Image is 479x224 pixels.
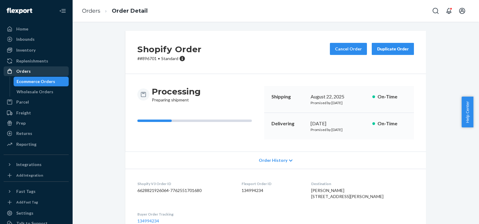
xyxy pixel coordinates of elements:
div: Orders [16,68,31,74]
a: Add Integration [4,172,69,179]
button: Open Search Box [430,5,442,17]
div: August 22, 2025 [311,93,368,100]
div: Duplicate Order [377,46,409,52]
div: Parcel [16,99,29,105]
h2: Shopify Order [137,43,202,56]
a: Add Fast Tag [4,199,69,206]
button: Integrations [4,160,69,169]
div: Returns [16,130,32,136]
div: Inventory [16,47,36,53]
span: Standard [161,56,178,61]
a: 134994234 [137,218,159,223]
div: Replenishments [16,58,48,64]
div: Inbounds [16,36,35,42]
a: Wholesale Orders [14,87,69,97]
a: Returns [4,129,69,138]
button: Cancel Order [330,43,367,55]
a: Order Detail [112,8,148,14]
p: # #896701 [137,56,202,62]
a: Home [4,24,69,34]
button: Close Navigation [57,5,69,17]
div: Add Integration [16,173,43,178]
button: Fast Tags [4,187,69,196]
a: Settings [4,208,69,218]
p: Promised by [DATE] [311,127,368,132]
p: Delivering [271,120,306,127]
p: On-Time [377,93,407,100]
dt: Buyer Order Tracking [137,212,232,217]
div: Preparing shipment [152,86,201,103]
div: Ecommerce Orders [17,78,55,85]
a: Replenishments [4,56,69,66]
div: Fast Tags [16,188,36,194]
span: • [158,56,160,61]
dt: Shopify V3 Order ID [137,181,232,186]
div: Home [16,26,28,32]
p: Shipping [271,93,306,100]
a: Prep [4,118,69,128]
a: Freight [4,108,69,118]
a: Inbounds [4,34,69,44]
h3: Processing [152,86,201,97]
div: Add Fast Tag [16,200,38,205]
p: On-Time [377,120,407,127]
div: Integrations [16,162,42,168]
a: Ecommerce Orders [14,77,69,86]
div: Wholesale Orders [17,89,53,95]
div: Settings [16,210,33,216]
dt: Destination [311,181,414,186]
p: Promised by [DATE] [311,100,368,105]
button: Open account menu [456,5,468,17]
span: Order History [259,157,287,163]
a: Parcel [4,97,69,107]
div: Prep [16,120,26,126]
img: Flexport logo [7,8,32,14]
dd: 6628821926064-7762551701680 [137,187,232,194]
button: Help Center [462,97,473,127]
div: Freight [16,110,31,116]
div: [DATE] [311,120,368,127]
dd: 134994234 [242,187,302,194]
ol: breadcrumbs [77,2,152,20]
a: Orders [4,66,69,76]
div: Reporting [16,141,36,147]
a: Reporting [4,139,69,149]
a: Inventory [4,45,69,55]
button: Open notifications [443,5,455,17]
a: Orders [82,8,100,14]
span: [PERSON_NAME] [STREET_ADDRESS][PERSON_NAME] [311,188,384,199]
button: Duplicate Order [372,43,414,55]
dt: Flexport Order ID [242,181,302,186]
